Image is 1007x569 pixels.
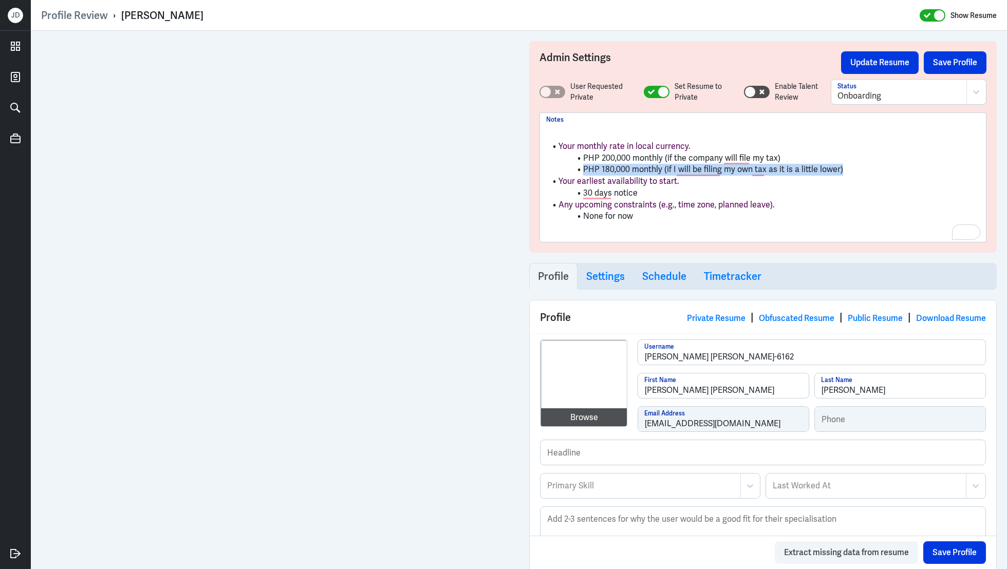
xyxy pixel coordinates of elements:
[950,9,997,22] label: Show Resume
[8,8,23,23] div: J D
[638,407,809,431] input: Email Address
[775,81,831,103] label: Enable Talent Review
[848,313,903,324] a: Public Resume
[759,313,834,324] a: Obfuscated Resume
[41,41,509,559] iframe: https://ppcdn.hiredigital.com/register/f7b4cb67/resumes/593105047/Kristine_Viray_CV_-_MA.pdf?Expi...
[546,153,980,164] li: PHP 200,000 monthly (if the company will file my tax)
[121,9,203,22] div: [PERSON_NAME]
[775,541,918,564] button: Extract missing data from resume
[687,310,986,325] div: | | |
[41,9,108,22] a: Profile Review
[642,270,686,282] h3: Schedule
[558,141,691,151] span: Your monthly rate in local currency.
[540,440,985,465] input: Headline
[108,9,121,22] p: ›
[539,51,841,74] h3: Admin Settings
[916,313,986,324] a: Download Resume
[546,164,980,176] li: PHP 180,000 monthly (if I will be filing my own tax as it is a little lower)
[675,81,734,103] label: Set Resume to Private
[570,411,598,424] div: Browse
[815,373,985,398] input: Last Name
[546,187,980,199] li: 30 days notice
[704,270,761,282] h3: Timetracker
[586,270,625,282] h3: Settings
[924,51,986,74] button: Save Profile
[538,270,569,282] h3: Profile
[570,81,633,103] label: User Requested Private
[546,211,980,222] li: None for now
[638,373,809,398] input: First Name
[815,407,985,431] input: Phone
[558,176,679,186] span: Your earliest availability to start.
[546,123,980,240] div: To enrich screen reader interactions, please activate Accessibility in Grammarly extension settings
[687,313,745,324] a: Private Resume
[841,51,919,74] button: Update Resume
[638,340,985,365] input: Username
[558,199,775,210] span: Any upcoming constraints (e.g., time zone, planned leave).
[923,541,986,564] button: Save Profile
[530,300,996,334] div: Profile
